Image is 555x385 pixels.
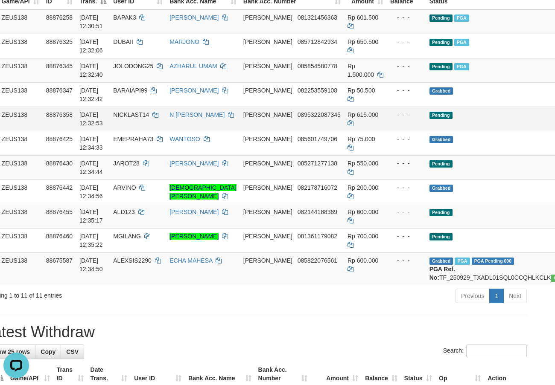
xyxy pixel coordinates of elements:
[348,184,378,191] span: Rp 200.000
[298,38,337,45] span: Copy 085712842934 to clipboard
[79,63,103,78] span: [DATE] 12:32:40
[472,258,514,265] span: PGA Pending
[348,233,378,240] span: Rp 700.000
[443,344,527,357] label: Search:
[454,39,469,46] span: Marked by aafanarl
[169,87,219,94] a: [PERSON_NAME]
[429,63,453,70] span: Pending
[169,63,217,69] a: AZHARUL UMAM
[169,160,219,167] a: [PERSON_NAME]
[429,266,455,281] b: PGA Ref. No:
[169,257,212,264] a: ECHA MAHESA
[243,257,292,264] span: [PERSON_NAME]
[348,14,378,21] span: Rp 601.500
[243,160,292,167] span: [PERSON_NAME]
[79,87,103,102] span: [DATE] 12:32:42
[46,233,73,240] span: 88876460
[429,14,453,22] span: Pending
[390,232,423,240] div: - - -
[348,208,378,215] span: Rp 600.000
[79,233,103,248] span: [DATE] 12:35:22
[429,160,453,168] span: Pending
[169,208,219,215] a: [PERSON_NAME]
[46,87,73,94] span: 88876347
[169,233,219,240] a: [PERSON_NAME]
[348,257,378,264] span: Rp 600.000
[79,208,103,224] span: [DATE] 12:35:17
[113,160,139,167] span: JAROT28
[298,136,337,142] span: Copy 085601749706 to clipboard
[298,87,337,94] span: Copy 082253559108 to clipboard
[46,208,73,215] span: 88876455
[456,289,490,303] a: Previous
[466,344,527,357] input: Search:
[46,111,73,118] span: 88876358
[41,348,55,355] span: Copy
[243,184,292,191] span: [PERSON_NAME]
[348,136,375,142] span: Rp 75.000
[390,208,423,216] div: - - -
[113,257,152,264] span: ALEXSIS2290
[429,39,453,46] span: Pending
[489,289,504,303] a: 1
[429,112,453,119] span: Pending
[429,185,453,192] span: Grabbed
[66,348,79,355] span: CSV
[79,257,103,272] span: [DATE] 12:34:50
[169,14,219,21] a: [PERSON_NAME]
[3,3,29,29] button: Open LiveChat chat widget
[348,63,374,78] span: Rp 1.500.000
[298,233,337,240] span: Copy 081361179082 to clipboard
[79,136,103,151] span: [DATE] 12:34:33
[243,87,292,94] span: [PERSON_NAME]
[390,62,423,70] div: - - -
[454,63,469,70] span: Marked by aafanarl
[390,13,423,22] div: - - -
[169,111,225,118] a: N [PERSON_NAME]
[61,344,84,359] a: CSV
[46,136,73,142] span: 88876425
[298,208,337,215] span: Copy 082144188389 to clipboard
[429,209,453,216] span: Pending
[243,14,292,21] span: [PERSON_NAME]
[79,111,103,127] span: [DATE] 12:32:53
[46,63,73,69] span: 88876345
[348,160,378,167] span: Rp 550.000
[298,63,337,69] span: Copy 085854580778 to clipboard
[35,344,61,359] a: Copy
[429,258,453,265] span: Grabbed
[46,14,73,21] span: 88876258
[113,111,149,118] span: NICKLAST14
[503,289,527,303] a: Next
[390,183,423,192] div: - - -
[429,136,453,143] span: Grabbed
[46,160,73,167] span: 88876430
[429,233,453,240] span: Pending
[455,258,470,265] span: Marked by aafpengsreynich
[390,256,423,265] div: - - -
[298,257,337,264] span: Copy 085822076561 to clipboard
[348,38,378,45] span: Rp 650.500
[113,38,133,45] span: DUBAII
[243,111,292,118] span: [PERSON_NAME]
[298,160,337,167] span: Copy 085271277138 to clipboard
[169,136,200,142] a: WANTOSO
[348,87,375,94] span: Rp 50.500
[243,233,292,240] span: [PERSON_NAME]
[113,87,147,94] span: BARAIAPI99
[169,38,199,45] a: MARJONO
[298,111,341,118] span: Copy 0895322087345 to clipboard
[46,184,73,191] span: 88876442
[79,14,103,29] span: [DATE] 12:30:51
[298,184,337,191] span: Copy 082178716072 to clipboard
[390,110,423,119] div: - - -
[454,14,469,22] span: Marked by aafanarl
[298,14,337,21] span: Copy 081321456363 to clipboard
[243,136,292,142] span: [PERSON_NAME]
[79,160,103,175] span: [DATE] 12:34:44
[243,38,292,45] span: [PERSON_NAME]
[348,111,378,118] span: Rp 615.000
[390,135,423,143] div: - - -
[79,184,103,200] span: [DATE] 12:34:56
[79,38,103,54] span: [DATE] 12:32:06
